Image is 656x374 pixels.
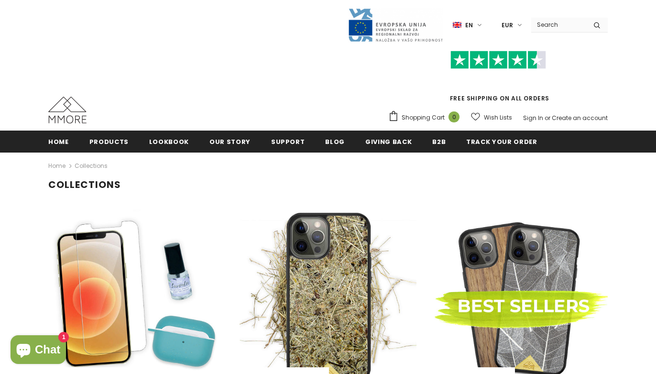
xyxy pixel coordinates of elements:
[325,137,345,146] span: Blog
[523,114,543,122] a: Sign In
[465,21,473,30] span: en
[271,131,305,152] a: support
[402,113,445,122] span: Shopping Cart
[348,8,443,43] img: Javni Razpis
[545,114,550,122] span: or
[89,131,129,152] a: Products
[450,51,546,69] img: Trust Pilot Stars
[48,137,69,146] span: Home
[149,131,189,152] a: Lookbook
[48,160,66,172] a: Home
[89,137,129,146] span: Products
[552,114,608,122] a: Create an account
[466,137,537,146] span: Track your order
[448,111,459,122] span: 0
[388,110,464,125] a: Shopping Cart 0
[75,160,108,172] span: Collections
[325,131,345,152] a: Blog
[432,131,446,152] a: B2B
[502,21,513,30] span: EUR
[348,21,443,29] a: Javni Razpis
[471,109,512,126] a: Wish Lists
[48,179,608,191] h1: Collections
[8,335,69,366] inbox-online-store-chat: Shopify online store chat
[48,97,87,123] img: MMORE Cases
[453,21,461,29] img: i-lang-1.png
[531,18,586,32] input: Search Site
[209,137,251,146] span: Our Story
[432,137,446,146] span: B2B
[484,113,512,122] span: Wish Lists
[388,55,608,102] span: FREE SHIPPING ON ALL ORDERS
[271,137,305,146] span: support
[365,131,412,152] a: Giving back
[365,137,412,146] span: Giving back
[48,131,69,152] a: Home
[388,69,608,94] iframe: Customer reviews powered by Trustpilot
[149,137,189,146] span: Lookbook
[466,131,537,152] a: Track your order
[209,131,251,152] a: Our Story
